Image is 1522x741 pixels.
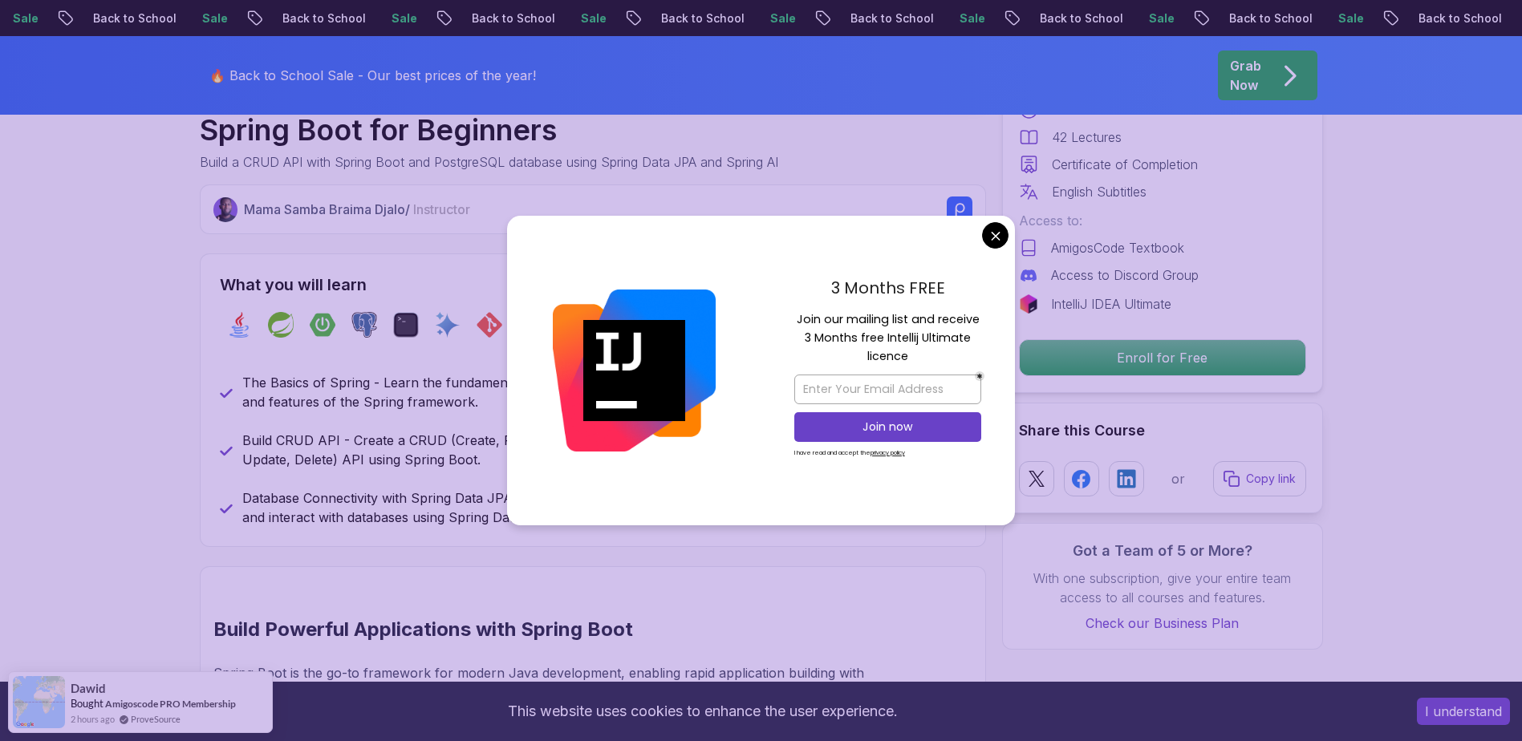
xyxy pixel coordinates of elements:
p: Sale [684,10,735,26]
img: postgres logo [351,312,377,338]
h2: Share this Course [1019,419,1306,442]
a: ProveSource [131,712,181,726]
img: provesource social proof notification image [13,676,65,728]
p: IntelliJ IDEA Ultimate [1051,294,1171,314]
p: Back to School [953,10,1062,26]
img: Nelson Djalo [213,197,238,222]
p: Back to School [764,10,873,26]
img: jetbrains logo [1019,294,1038,314]
p: English Subtitles [1052,182,1147,201]
p: Copy link [1246,471,1296,487]
p: Sale [873,10,924,26]
h2: What you will learn [220,273,966,296]
p: 🔥 Back to School Sale - Our best prices of the year! [209,66,536,85]
button: Accept cookies [1417,698,1510,725]
h1: Spring Boot for Beginners [200,114,778,146]
img: terminal logo [393,312,419,338]
h3: Got a Team of 5 or More? [1019,540,1306,562]
p: Build a CRUD API with Spring Boot and PostgreSQL database using Spring Data JPA and Spring AI [200,152,778,172]
p: Back to School [196,10,305,26]
a: Amigoscode PRO Membership [105,698,236,710]
span: Dawid [71,682,106,695]
p: AmigosCode Textbook [1051,238,1184,257]
p: Back to School [574,10,684,26]
p: The Basics of Spring - Learn the fundamental concepts and features of the Spring framework. [242,373,583,411]
p: Spring Boot is the go-to framework for modern Java development, enabling rapid application buildi... [213,662,896,729]
p: Sale [1252,10,1303,26]
p: Sale [1441,10,1492,26]
a: Check our Business Plan [1019,613,1306,633]
div: This website uses cookies to enhance the user experience. [12,694,1393,729]
p: Enroll for Free [1020,340,1305,375]
p: Mama Samba Braima Djalo / [244,200,470,219]
h2: Build Powerful Applications with Spring Boot [213,617,896,642]
p: With one subscription, give your entire team access to all courses and features. [1019,569,1306,607]
img: spring logo [268,312,294,338]
p: 42 Lectures [1052,128,1122,147]
img: spring-boot logo [310,312,335,338]
p: Access to: [1019,211,1306,230]
p: Back to School [385,10,494,26]
p: Back to School [1143,10,1252,26]
p: Certificate of Completion [1052,155,1198,174]
img: java logo [226,312,252,338]
span: 2 hours ago [71,712,115,726]
p: Access to Discord Group [1051,265,1199,285]
p: Back to School [6,10,116,26]
p: Sale [305,10,356,26]
button: Enroll for Free [1019,339,1306,376]
img: git logo [477,312,502,338]
p: Sale [116,10,167,26]
p: Build CRUD API - Create a CRUD (Create, Read, Update, Delete) API using Spring Boot. [242,431,583,469]
button: Copy link [1213,461,1306,496]
img: ai logo [435,312,461,338]
span: Instructor [413,201,470,217]
p: or [1171,469,1185,488]
p: Back to School [1332,10,1441,26]
p: Grab Now [1230,56,1261,95]
p: Database Connectivity with Spring Data JPA - Connect and interact with databases using Spring Dat... [242,488,583,527]
span: Bought [71,697,103,710]
p: Sale [494,10,546,26]
p: Sale [1062,10,1114,26]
